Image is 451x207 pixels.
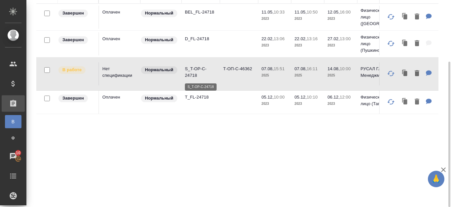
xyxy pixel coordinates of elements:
p: Физическое лицо ([GEOGRAPHIC_DATA]) [361,7,392,27]
p: 10:33 [274,10,285,15]
p: D_FL-24718 [185,36,217,42]
button: Обновить [383,36,399,51]
p: 2023 [295,42,321,49]
p: 10:50 [307,10,318,15]
p: Завершен [62,95,84,102]
p: 10:10 [307,95,318,100]
span: В [8,118,18,125]
button: Обновить [383,66,399,81]
p: 2023 [295,101,321,107]
div: Выставляет КМ при направлении счета или после выполнения всех работ/сдачи заказа клиенту. Окончат... [58,36,95,44]
a: В [5,115,21,128]
p: 16:11 [307,66,318,71]
p: 2023 [328,101,354,107]
p: BEL_FL-24718 [185,9,217,15]
p: 07.08, [295,66,307,71]
p: 2023 [328,15,354,22]
button: 🙏 [428,171,444,187]
p: Нормальный [145,95,173,102]
div: Статус по умолчанию для стандартных заказов [140,66,178,74]
div: Выставляет КМ при направлении счета или после выполнения всех работ/сдачи заказа клиенту. Окончат... [58,9,95,18]
button: Обновить [383,9,399,25]
p: 10:00 [274,95,285,100]
a: 10 [2,148,25,164]
button: Удалить [411,67,423,80]
td: Оплачен [99,6,140,29]
p: 13:00 [340,36,351,41]
button: Клонировать [399,67,411,80]
p: 13:16 [307,36,318,41]
button: Удалить [411,10,423,24]
p: 13:06 [274,36,285,41]
button: Удалить [411,95,423,109]
p: 2025 [261,72,288,79]
p: Физическое лицо (Таганка) [361,94,392,107]
p: 11.05, [295,10,307,15]
p: 27.02, [328,36,340,41]
p: 2025 [328,72,354,79]
p: 22.02, [261,36,274,41]
p: T_FL-24718 [185,94,217,101]
p: 2023 [261,42,288,49]
button: Клонировать [399,10,411,24]
p: 15:51 [274,66,285,71]
p: 11.05, [261,10,274,15]
p: 2023 [261,15,288,22]
p: Нормальный [145,37,173,43]
div: Статус по умолчанию для стандартных заказов [140,36,178,44]
div: Статус по умолчанию для стандартных заказов [140,9,178,18]
p: 10:00 [340,66,351,71]
p: Физическое лицо (Пушкинская) [361,34,392,54]
p: 2023 [261,101,288,107]
button: Клонировать [399,95,411,109]
div: Выставляет КМ при направлении счета или после выполнения всех работ/сдачи заказа клиенту. Окончат... [58,94,95,103]
td: Т-ОП-С-46362 [220,62,258,85]
span: 🙏 [431,172,442,186]
p: 2023 [328,42,354,49]
td: Оплачен [99,32,140,55]
p: 2025 [295,72,321,79]
p: РУСАЛ Глобал Менеджмент [361,66,392,79]
p: 22.02, [295,36,307,41]
p: В работе [62,67,82,73]
td: Оплачен [99,91,140,114]
p: Нормальный [145,10,173,16]
p: 06.12, [328,95,340,100]
button: Клонировать [399,37,411,50]
td: Нет спецификации [99,62,140,85]
span: 10 [12,150,24,156]
p: Завершен [62,37,84,43]
p: 05.12, [295,95,307,100]
p: Завершен [62,10,84,16]
p: Нормальный [145,67,173,73]
button: Удалить [411,37,423,50]
p: 12.05, [328,10,340,15]
button: Обновить [383,94,399,110]
p: 07.08, [261,66,274,71]
p: 2023 [295,15,321,22]
p: 12:00 [340,95,351,100]
p: 05.12, [261,95,274,100]
p: 16:00 [340,10,351,15]
a: Ф [5,132,21,145]
p: 14.08, [328,66,340,71]
div: Выставляет ПМ после принятия заказа от КМа [58,66,95,74]
span: Ф [8,135,18,141]
p: S_T-OP-C-24718 [185,66,217,79]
